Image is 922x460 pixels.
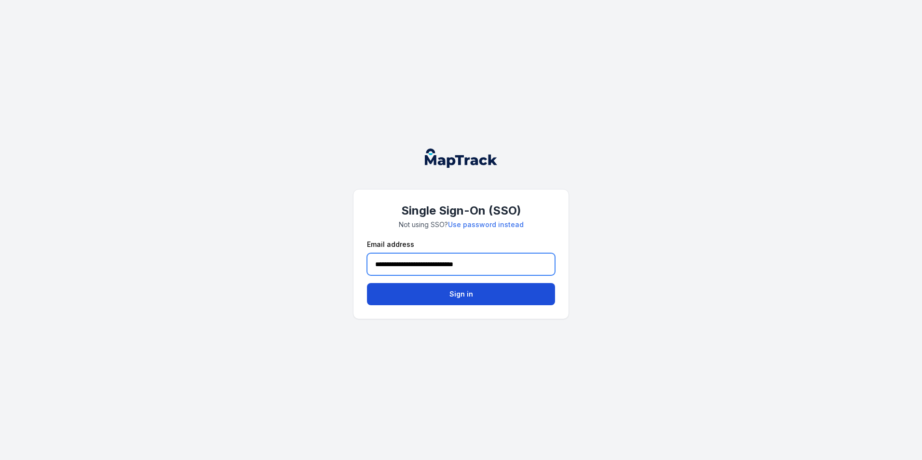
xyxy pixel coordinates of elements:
h1: Single Sign-On (SSO) [367,203,555,218]
button: Sign in [367,283,555,305]
a: Use password instead [448,220,524,230]
label: Email address [367,240,414,249]
nav: Global [409,149,513,168]
span: Not using SSO? [399,220,524,229]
